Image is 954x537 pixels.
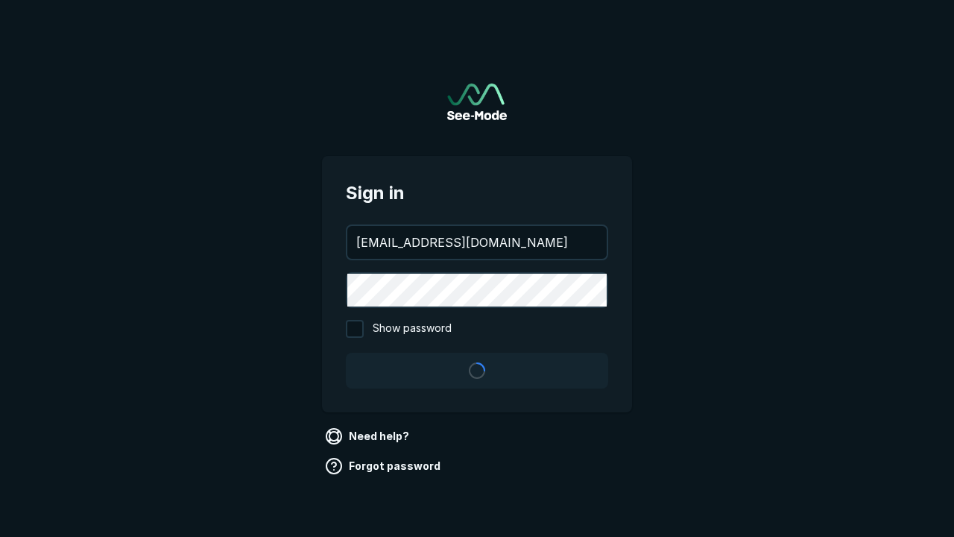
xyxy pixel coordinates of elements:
img: See-Mode Logo [447,84,507,120]
a: Forgot password [322,454,446,478]
span: Sign in [346,180,608,207]
a: Need help? [322,424,415,448]
input: your@email.com [347,226,607,259]
a: Go to sign in [447,84,507,120]
span: Show password [373,320,452,338]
